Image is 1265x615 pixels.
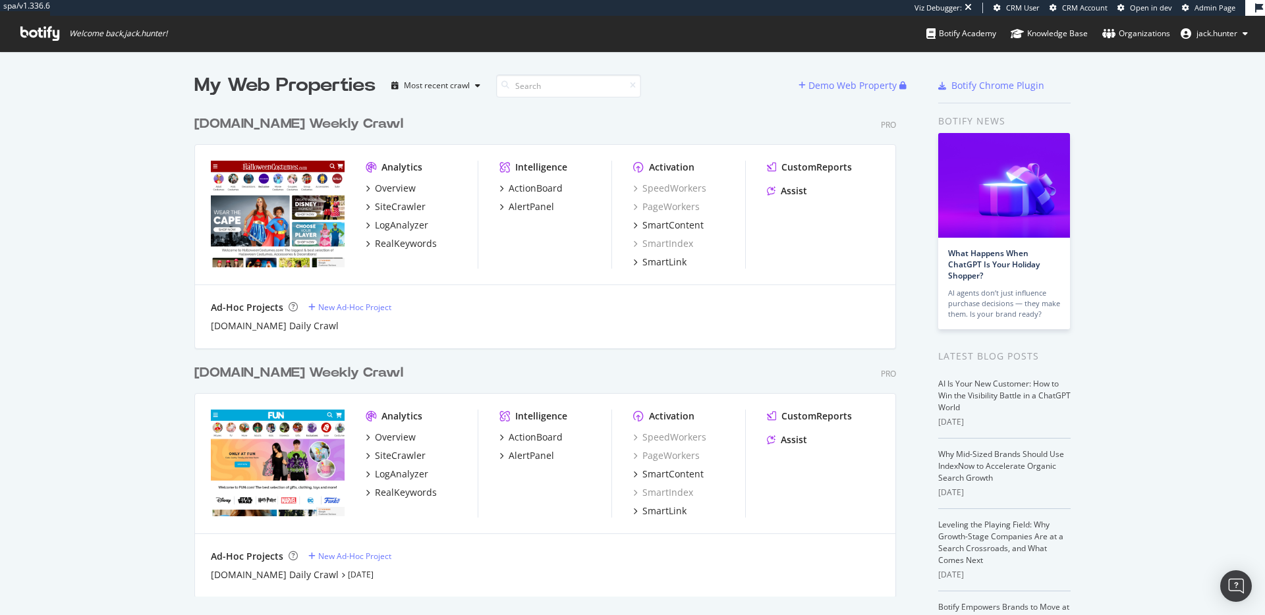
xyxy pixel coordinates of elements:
span: CRM User [1006,3,1040,13]
a: What Happens When ChatGPT Is Your Holiday Shopper? [948,248,1040,281]
a: Botify Chrome Plugin [938,79,1044,92]
div: New Ad-Hoc Project [318,302,391,313]
button: Demo Web Property [799,75,899,96]
div: My Web Properties [194,72,376,99]
span: CRM Account [1062,3,1108,13]
input: Search [496,74,641,97]
div: Demo Web Property [808,79,897,92]
div: [DATE] [938,487,1071,498]
div: CustomReports [781,410,852,423]
div: SmartContent [642,468,704,481]
div: Assist [781,433,807,446]
div: Ad-Hoc Projects [211,301,283,314]
div: SiteCrawler [375,449,426,462]
a: [DOMAIN_NAME] Daily Crawl [211,568,339,581]
div: Botify Chrome Plugin [951,79,1044,92]
div: Open Intercom Messenger [1220,570,1252,602]
a: SmartIndex [633,486,693,499]
img: www.halloweencostumes.com [211,161,345,267]
a: [DOMAIN_NAME] Weekly Crawl [194,363,408,383]
a: LogAnalyzer [366,219,428,232]
a: Knowledge Base [1011,16,1088,51]
div: Analytics [381,161,422,174]
div: Pro [881,119,896,130]
button: Most recent crawl [386,75,486,96]
button: jack.hunter [1170,23,1258,44]
a: PageWorkers [633,200,700,213]
a: LogAnalyzer [366,468,428,481]
div: New Ad-Hoc Project [318,550,391,562]
span: Admin Page [1195,3,1235,13]
a: SmartIndex [633,237,693,250]
a: AlertPanel [499,449,554,462]
div: Organizations [1102,27,1170,40]
a: RealKeywords [366,237,437,250]
a: SmartLink [633,255,687,269]
a: AlertPanel [499,200,554,213]
div: RealKeywords [375,486,437,499]
div: SpeedWorkers [633,182,706,195]
a: ActionBoard [499,431,563,444]
div: SiteCrawler [375,200,426,213]
a: PageWorkers [633,449,700,462]
div: ActionBoard [509,431,563,444]
div: SmartLink [642,255,687,269]
div: Latest Blog Posts [938,349,1071,363]
div: LogAnalyzer [375,219,428,232]
img: What Happens When ChatGPT Is Your Holiday Shopper? [938,133,1070,238]
a: Botify Academy [926,16,996,51]
div: Botify news [938,114,1071,128]
span: Welcome back, jack.hunter ! [69,28,167,39]
a: SpeedWorkers [633,431,706,444]
a: Demo Web Property [799,80,899,91]
div: Botify Academy [926,27,996,40]
a: SiteCrawler [366,200,426,213]
div: Overview [375,182,416,195]
div: Activation [649,161,694,174]
div: Viz Debugger: [914,3,962,13]
div: AlertPanel [509,449,554,462]
div: [DOMAIN_NAME] Weekly Crawl [194,115,403,134]
a: Admin Page [1182,3,1235,13]
div: SmartContent [642,219,704,232]
a: SmartContent [633,219,704,232]
a: [DOMAIN_NAME] Weekly Crawl [194,115,408,134]
div: Overview [375,431,416,444]
span: Open in dev [1130,3,1172,13]
div: Intelligence [515,410,567,423]
div: Intelligence [515,161,567,174]
a: Why Mid-Sized Brands Should Use IndexNow to Accelerate Organic Search Growth [938,448,1064,483]
a: New Ad-Hoc Project [308,302,391,313]
a: ActionBoard [499,182,563,195]
div: Activation [649,410,694,423]
a: RealKeywords [366,486,437,499]
div: ActionBoard [509,182,563,195]
div: LogAnalyzer [375,468,428,481]
div: [DOMAIN_NAME] Weekly Crawl [194,363,403,383]
div: Ad-Hoc Projects [211,550,283,563]
a: [DOMAIN_NAME] Daily Crawl [211,319,339,333]
div: RealKeywords [375,237,437,250]
div: Analytics [381,410,422,423]
a: Overview [366,431,416,444]
div: grid [194,99,907,597]
a: Assist [767,184,807,198]
a: Overview [366,182,416,195]
img: www.fun.com [211,410,345,516]
div: [DATE] [938,569,1071,581]
div: Pro [881,368,896,379]
div: AlertPanel [509,200,554,213]
div: [DATE] [938,416,1071,428]
a: SmartLink [633,504,687,518]
div: SmartLink [642,504,687,518]
span: jack.hunter [1196,28,1237,39]
div: Most recent crawl [404,82,470,90]
a: Assist [767,433,807,446]
a: SmartContent [633,468,704,481]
